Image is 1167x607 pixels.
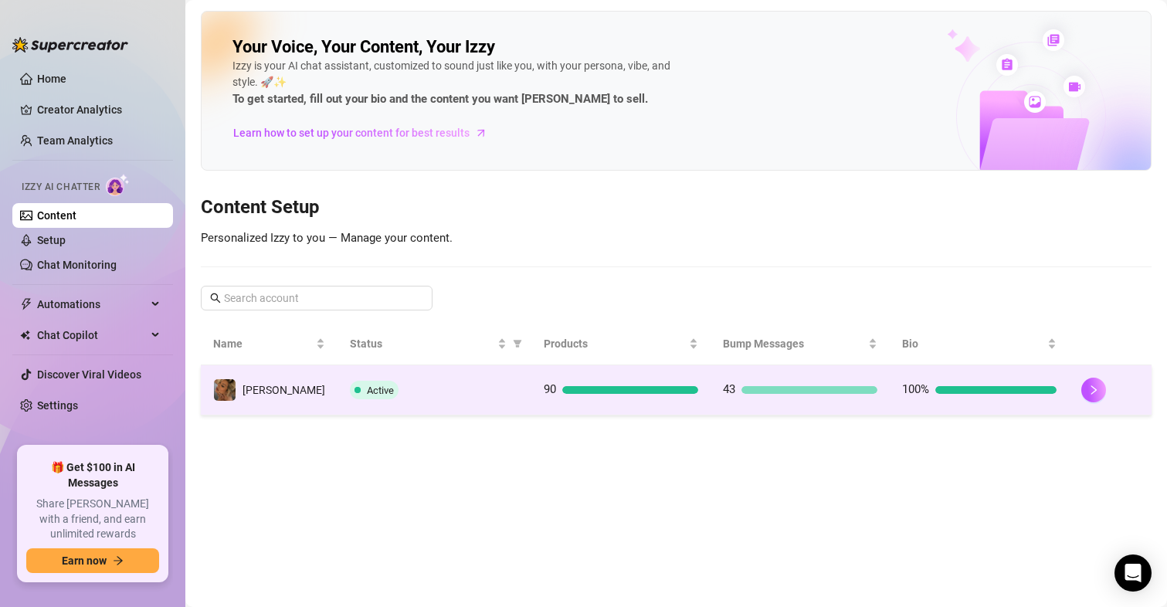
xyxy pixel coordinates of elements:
[37,259,117,271] a: Chat Monitoring
[350,335,494,352] span: Status
[37,368,141,381] a: Discover Viral Videos
[544,335,686,352] span: Products
[911,12,1151,170] img: ai-chatter-content-library-cLFOSyPT.png
[902,382,929,396] span: 100%
[510,332,525,355] span: filter
[37,73,66,85] a: Home
[232,58,696,109] div: Izzy is your AI chat assistant, customized to sound just like you, with your persona, vibe, and s...
[37,323,147,348] span: Chat Copilot
[22,180,100,195] span: Izzy AI Chatter
[20,298,32,310] span: thunderbolt
[1114,554,1152,592] div: Open Intercom Messenger
[367,385,394,396] span: Active
[531,323,711,365] th: Products
[243,384,325,396] span: [PERSON_NAME]
[113,555,124,566] span: arrow-right
[62,554,107,567] span: Earn now
[544,382,556,396] span: 90
[37,292,147,317] span: Automations
[201,231,453,245] span: Personalized Izzy to you — Manage your content.
[210,293,221,303] span: search
[1088,385,1099,395] span: right
[37,399,78,412] a: Settings
[473,125,489,141] span: arrow-right
[37,209,76,222] a: Content
[37,234,66,246] a: Setup
[338,323,531,365] th: Status
[233,124,470,141] span: Learn how to set up your content for best results
[213,335,313,352] span: Name
[37,134,113,147] a: Team Analytics
[26,548,159,573] button: Earn nowarrow-right
[723,382,735,396] span: 43
[890,323,1069,365] th: Bio
[902,335,1044,352] span: Bio
[723,335,865,352] span: Bump Messages
[224,290,411,307] input: Search account
[232,120,499,145] a: Learn how to set up your content for best results
[711,323,890,365] th: Bump Messages
[26,497,159,542] span: Share [PERSON_NAME] with a friend, and earn unlimited rewards
[201,323,338,365] th: Name
[37,97,161,122] a: Creator Analytics
[106,174,130,196] img: AI Chatter
[26,460,159,490] span: 🎁 Get $100 in AI Messages
[12,37,128,53] img: logo-BBDzfeDw.svg
[513,339,522,348] span: filter
[214,379,236,401] img: Melanie
[232,36,495,58] h2: Your Voice, Your Content, Your Izzy
[1081,378,1106,402] button: right
[201,195,1152,220] h3: Content Setup
[232,92,648,106] strong: To get started, fill out your bio and the content you want [PERSON_NAME] to sell.
[20,330,30,341] img: Chat Copilot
